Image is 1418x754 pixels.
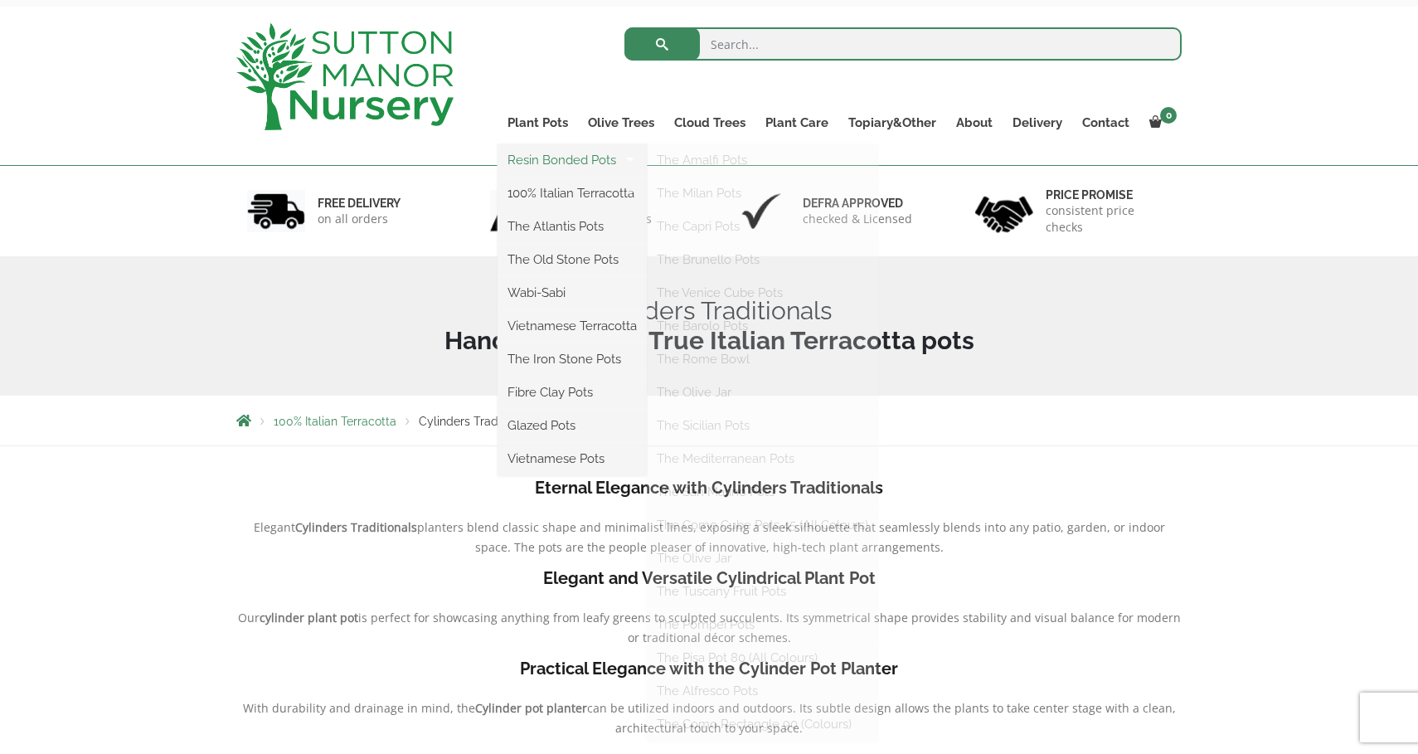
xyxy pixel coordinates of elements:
b: Eternal Elegance with Cylinders Traditionals [535,478,883,498]
h6: FREE DELIVERY [318,196,401,211]
img: 1.jpg [247,190,305,232]
a: The Venice Cube Pots [647,280,878,305]
span: Our [238,610,260,625]
span: With durability and drainage in mind, the [243,700,475,716]
a: Plant Care [755,111,838,134]
span: is perfect for showcasing anything from leafy greens to sculpted succulents. Its symmetrical shap... [358,610,1181,645]
a: Vietnamese Pots [498,446,647,471]
a: The Capri Pots [647,214,878,239]
a: Delivery [1003,111,1072,134]
a: Vietnamese Terracotta [498,314,647,338]
a: 100% Italian Terracotta [274,415,396,428]
a: Olive Trees [578,111,664,134]
img: 2.jpg [490,190,548,232]
a: The Milan Pots [647,181,878,206]
input: Search... [624,27,1182,61]
a: The Rome Bowl [647,347,878,372]
p: consistent price checks [1046,202,1172,236]
a: Topiary&Other [838,111,946,134]
span: 0 [1160,107,1177,124]
b: Elegant and Versatile Cylindrical Plant Pot [543,568,876,588]
a: Resin Bonded Pots [498,148,647,173]
a: The Olive Jar [647,546,878,571]
a: Fibre Clay Pots [498,380,647,405]
b: Cylinders Traditionals [295,519,417,535]
a: The Como Cube Pots 45 (All Colours) [647,513,878,538]
b: Practical Elegance with the Cylinder Pot Planter [520,659,898,679]
a: The Tuscany Fruit Pots [647,579,878,604]
span: planters blend classic shape and minimalist lines, exposing a sleek silhouette that seamlessly bl... [417,519,1165,555]
img: logo [236,23,454,130]
a: Glazed Pots [498,413,647,438]
span: Elegant [254,519,295,535]
a: The Mediterranean Pots [647,446,878,471]
a: The Pisa Pot 80 (All Colours) [647,645,878,670]
a: Contact [1072,111,1139,134]
img: 4.jpg [975,186,1033,236]
a: Cloud Trees [664,111,755,134]
a: The Old Stone Pots [498,247,647,272]
a: The Pompei Pots [647,612,878,637]
a: Wabi-Sabi [498,280,647,305]
b: cylinder plant pot [260,610,358,625]
a: The Sicilian Pots [647,413,878,438]
a: The Amalfi Pots [647,148,878,173]
span: can be utilized indoors and outdoors. Its subtle design allows the plants to take center stage wi... [587,700,1176,736]
a: 0 [1139,111,1182,134]
h6: Price promise [1046,187,1172,202]
a: The Alfresco Pots [647,679,878,703]
a: About [946,111,1003,134]
a: The Atlantis Pots [498,214,647,239]
h1: Cylinders Traditionals [236,296,1182,356]
a: The Como Rectangle 90 (Colours) [647,712,878,737]
a: The Barolo Pots [647,314,878,338]
a: The Olive Jar [647,380,878,405]
a: Plant Pots [498,111,578,134]
a: The Brunello Pots [647,247,878,272]
span: Cylinders Traditionals [419,415,537,428]
a: The Iron Stone Pots [498,347,647,372]
nav: Breadcrumbs [236,414,1182,427]
p: on all orders [318,211,401,227]
a: 100% Italian Terracotta [498,181,647,206]
a: The San Marino Pots [647,479,878,504]
b: Cylinder pot planter [475,700,587,716]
